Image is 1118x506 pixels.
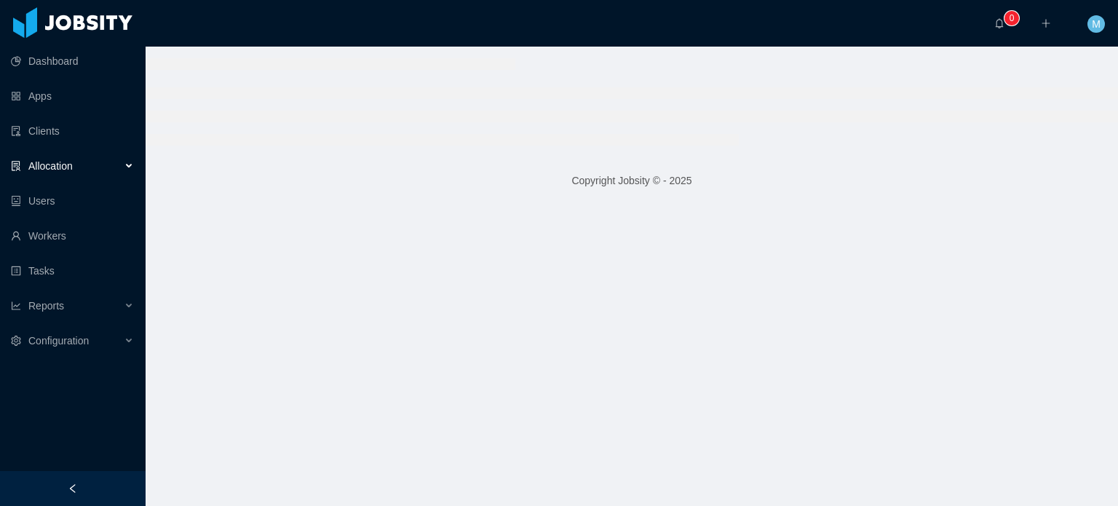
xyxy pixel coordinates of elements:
[11,186,134,216] a: icon: robotUsers
[146,156,1118,206] footer: Copyright Jobsity © - 2025
[28,335,89,347] span: Configuration
[11,116,134,146] a: icon: auditClients
[11,256,134,285] a: icon: profileTasks
[11,82,134,111] a: icon: appstoreApps
[11,301,21,311] i: icon: line-chart
[994,18,1004,28] i: icon: bell
[11,47,134,76] a: icon: pie-chartDashboard
[11,336,21,346] i: icon: setting
[1092,15,1101,33] span: M
[11,221,134,250] a: icon: userWorkers
[11,161,21,171] i: icon: solution
[1041,18,1051,28] i: icon: plus
[1004,11,1019,25] sup: 0
[28,300,64,312] span: Reports
[28,160,73,172] span: Allocation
